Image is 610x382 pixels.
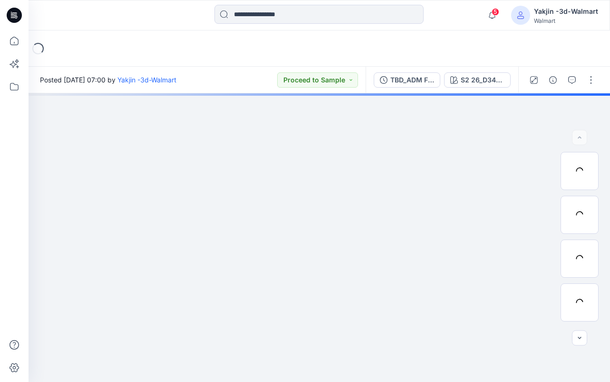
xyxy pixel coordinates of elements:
[545,72,561,88] button: Details
[461,75,504,85] div: S2 26_D34_NB_DOUBLE STRIPE v1 CW17_CALMING BLUE_WM
[444,72,511,88] button: S2 26_D34_NB_DOUBLE STRIPE v1 CW17_CALMING BLUE_WM
[492,8,499,16] span: 5
[390,75,434,85] div: TBD_ADM FULL_Rev5_NB SLEEPWAER PANT
[117,76,176,84] a: Yakjin -3d-Walmart
[534,17,598,24] div: Walmart
[40,75,176,85] span: Posted [DATE] 07:00 by
[374,72,440,88] button: TBD_ADM FULL_Rev5_NB SLEEPWAER PANT
[534,6,598,17] div: Yakjin -3d-Walmart
[517,11,524,19] svg: avatar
